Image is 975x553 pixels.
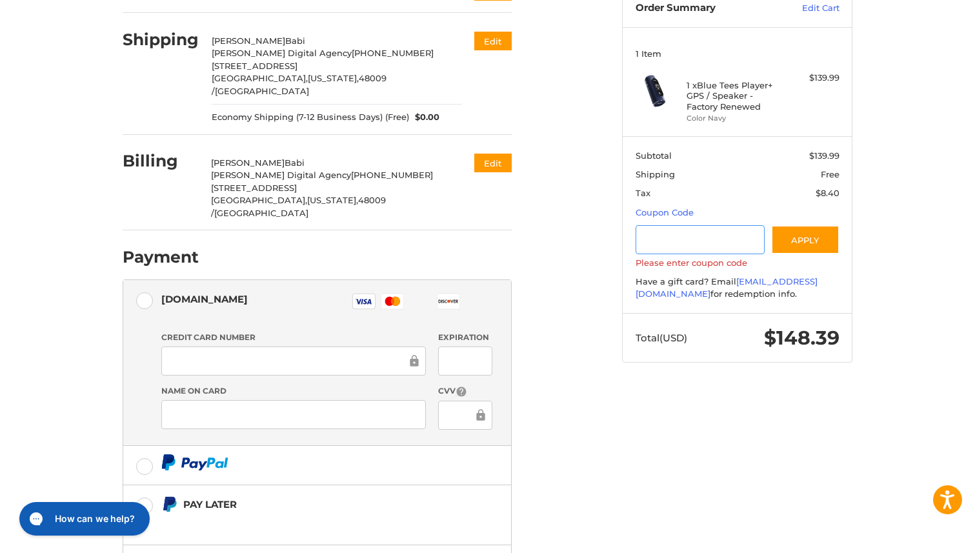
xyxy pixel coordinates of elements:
[869,518,975,553] iframe: Google Customer Reviews
[809,150,839,161] span: $139.99
[352,48,434,58] span: [PHONE_NUMBER]
[13,498,154,540] iframe: Gorgias live chat messenger
[774,2,839,15] a: Edit Cart
[215,86,309,96] span: [GEOGRAPHIC_DATA]
[307,195,358,205] span: [US_STATE],
[285,157,305,168] span: Babi
[123,247,199,267] h2: Payment
[161,385,426,397] label: Name on Card
[636,188,650,198] span: Tax
[212,111,409,124] span: Economy Shipping (7-12 Business Days) (Free)
[214,208,308,218] span: [GEOGRAPHIC_DATA]
[161,518,431,529] iframe: PayPal Message 1
[636,257,839,268] label: Please enter coupon code
[211,157,285,168] span: [PERSON_NAME]
[636,225,765,254] input: Gift Certificate or Coupon Code
[438,332,492,343] label: Expiration
[123,30,199,50] h2: Shipping
[636,276,839,301] div: Have a gift card? Email for redemption info.
[212,73,308,83] span: [GEOGRAPHIC_DATA],
[211,195,307,205] span: [GEOGRAPHIC_DATA],
[636,332,687,344] span: Total (USD)
[687,80,785,112] h4: 1 x Blue Tees Player+ GPS / Speaker - Factory Renewed
[211,183,297,193] span: [STREET_ADDRESS]
[161,332,426,343] label: Credit Card Number
[183,494,430,515] div: Pay Later
[789,72,839,85] div: $139.99
[771,225,839,254] button: Apply
[161,496,177,512] img: Pay Later icon
[161,288,248,310] div: [DOMAIN_NAME]
[636,150,672,161] span: Subtotal
[474,32,512,50] button: Edit
[351,170,433,180] span: [PHONE_NUMBER]
[821,169,839,179] span: Free
[212,73,387,96] span: 48009 /
[161,454,228,470] img: PayPal icon
[212,61,297,71] span: [STREET_ADDRESS]
[474,154,512,172] button: Edit
[212,35,285,46] span: [PERSON_NAME]
[636,169,675,179] span: Shipping
[636,2,774,15] h3: Order Summary
[438,385,492,397] label: CVV
[212,48,352,58] span: [PERSON_NAME] Digital Agency
[285,35,305,46] span: Babi
[764,326,839,350] span: $148.39
[308,73,359,83] span: [US_STATE],
[123,151,198,171] h2: Billing
[211,170,351,180] span: [PERSON_NAME] Digital Agency
[816,188,839,198] span: $8.40
[211,195,386,218] span: 48009 /
[636,207,694,217] a: Coupon Code
[409,111,440,124] span: $0.00
[687,113,785,124] li: Color Navy
[636,48,839,59] h3: 1 Item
